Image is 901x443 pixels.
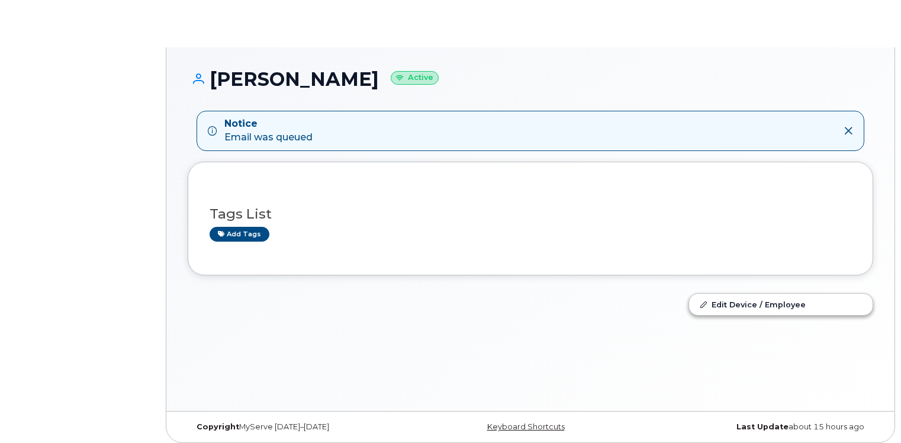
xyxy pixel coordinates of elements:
div: MyServe [DATE]–[DATE] [188,422,416,432]
div: Email was queued [224,117,313,145]
strong: Notice [224,117,313,131]
h3: Tags List [210,207,851,221]
h1: [PERSON_NAME] [188,69,873,89]
div: about 15 hours ago [645,422,873,432]
strong: Last Update [736,422,789,431]
a: Edit Device / Employee [689,294,873,315]
strong: Copyright [197,422,239,431]
a: Add tags [210,227,269,242]
small: Active [391,71,439,85]
a: Keyboard Shortcuts [487,422,565,431]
